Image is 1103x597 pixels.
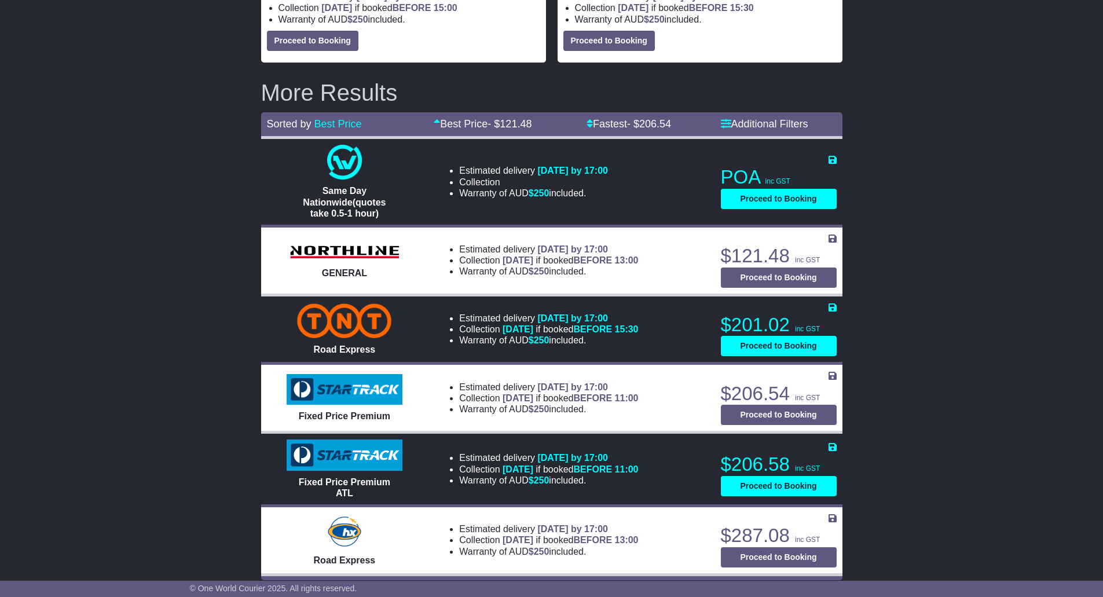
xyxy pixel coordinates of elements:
button: Proceed to Booking [267,31,358,51]
span: 11:00 [615,393,639,403]
span: 15:00 [434,3,457,13]
span: [DATE] by 17:00 [537,244,608,254]
p: POA [721,166,837,189]
span: if booked [618,3,753,13]
span: if booked [503,255,638,265]
img: One World Courier: Same Day Nationwide(quotes take 0.5-1 hour) [327,145,362,180]
img: Hunter Express: Road Express [325,514,364,549]
button: Proceed to Booking [721,476,837,496]
span: [DATE] [503,464,533,474]
span: BEFORE [573,324,612,334]
span: 13:00 [615,535,639,545]
span: BEFORE [689,3,728,13]
button: Proceed to Booking [563,31,655,51]
li: Warranty of AUD included. [279,14,540,25]
li: Warranty of AUD included. [459,475,638,486]
span: inc GST [795,256,820,264]
span: [DATE] [503,255,533,265]
span: 250 [534,547,549,556]
span: if booked [503,535,638,545]
span: $ [347,14,368,24]
span: 11:00 [615,464,639,474]
span: Fixed Price Premium [299,411,390,421]
span: Road Express [314,345,376,354]
span: [DATE] by 17:00 [537,382,608,392]
li: Collection [459,324,638,335]
span: © One World Courier 2025. All rights reserved. [190,584,357,593]
a: Best Price [314,118,362,130]
span: $ [529,188,549,198]
span: inc GST [795,536,820,544]
span: BEFORE [573,535,612,545]
span: $ [529,266,549,276]
li: Warranty of AUD included. [459,188,608,199]
span: - $ [627,118,671,130]
p: $206.58 [721,453,837,476]
span: 13:00 [615,255,639,265]
img: StarTrack: Fixed Price Premium ATL [287,439,402,471]
li: Collection [459,534,638,545]
li: Warranty of AUD included. [459,546,638,557]
p: $287.08 [721,524,837,547]
span: 206.54 [639,118,671,130]
span: $ [529,404,549,414]
li: Estimated delivery [459,313,638,324]
span: BEFORE [393,3,431,13]
p: $201.02 [721,313,837,336]
span: inc GST [795,464,820,473]
li: Collection [459,255,638,266]
li: Estimated delivery [459,382,638,393]
span: inc GST [795,394,820,402]
span: 250 [534,404,549,414]
span: if booked [503,464,638,474]
a: Fastest- $206.54 [587,118,671,130]
span: [DATE] [503,324,533,334]
span: Fixed Price Premium ATL [299,477,390,498]
span: inc GST [765,177,790,185]
li: Estimated delivery [459,523,638,534]
button: Proceed to Booking [721,336,837,356]
img: TNT Domestic: Road Express [297,303,391,338]
span: Road Express [314,555,376,565]
h2: More Results [261,80,842,105]
span: 250 [534,475,549,485]
span: [DATE] by 17:00 [537,313,608,323]
li: Estimated delivery [459,452,638,463]
span: if booked [503,324,638,334]
img: StarTrack: Fixed Price Premium [287,374,402,405]
span: BEFORE [573,255,612,265]
a: Additional Filters [721,118,808,130]
p: $206.54 [721,382,837,405]
li: Warranty of AUD included. [459,335,638,346]
span: [DATE] [618,3,648,13]
li: Collection [459,393,638,404]
li: Estimated delivery [459,244,638,255]
span: [DATE] by 17:00 [537,524,608,534]
span: [DATE] by 17:00 [537,453,608,463]
img: Northline Distribution: GENERAL [287,242,402,262]
span: BEFORE [573,464,612,474]
span: - $ [488,118,532,130]
span: 15:30 [730,3,754,13]
span: [DATE] [503,393,533,403]
span: [DATE] by 17:00 [537,166,608,175]
span: $ [644,14,665,24]
li: Collection [279,2,540,13]
span: BEFORE [573,393,612,403]
li: Warranty of AUD included. [459,266,638,277]
span: $ [529,335,549,345]
span: 250 [534,335,549,345]
span: $ [529,547,549,556]
span: 250 [534,266,549,276]
span: [DATE] [503,535,533,545]
p: $121.48 [721,244,837,268]
span: inc GST [795,325,820,333]
span: 250 [353,14,368,24]
button: Proceed to Booking [721,547,837,567]
span: 121.48 [500,118,532,130]
li: Warranty of AUD included. [575,14,837,25]
button: Proceed to Booking [721,268,837,288]
span: 250 [649,14,665,24]
button: Proceed to Booking [721,405,837,425]
li: Estimated delivery [459,165,608,176]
